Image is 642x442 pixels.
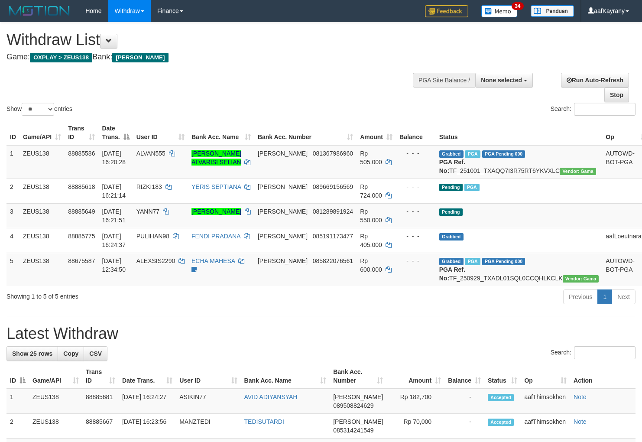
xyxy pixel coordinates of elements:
td: ZEUS138 [19,179,65,203]
th: Game/API: activate to sort column ascending [19,120,65,145]
th: Balance [396,120,436,145]
div: - - - [399,182,432,191]
span: [PERSON_NAME] [258,208,308,215]
a: TEDISUTARDI [244,418,284,425]
h4: Game: Bank: [6,53,419,62]
span: CSV [89,350,102,357]
td: 3 [6,203,19,228]
span: Rp 600.000 [360,257,382,273]
td: ZEUS138 [19,228,65,253]
span: Copy 085314241549 to clipboard [333,427,373,434]
div: - - - [399,207,432,216]
span: Show 25 rows [12,350,52,357]
span: Marked by aafanarl [465,150,480,158]
th: Date Trans.: activate to sort column descending [98,120,133,145]
span: 88885618 [68,183,95,190]
th: Amount: activate to sort column ascending [357,120,396,145]
span: RIZKI183 [136,183,162,190]
a: [PERSON_NAME] ALVARISI SELIAN [191,150,241,166]
h1: Withdraw List [6,31,419,49]
span: Grabbed [439,233,464,240]
span: Rp 405.000 [360,233,382,248]
td: 4 [6,228,19,253]
a: Previous [563,289,598,304]
a: 1 [597,289,612,304]
div: - - - [399,257,432,265]
a: Copy [58,346,84,361]
span: Vendor URL: https://trx31.1velocity.biz [563,275,599,283]
span: [DATE] 16:21:51 [102,208,126,224]
span: [PERSON_NAME] [112,53,168,62]
td: 2 [6,179,19,203]
th: Balance: activate to sort column ascending [444,364,484,389]
th: Trans ID: activate to sort column ascending [82,364,119,389]
a: YERIS SEPTIANA [191,183,241,190]
img: MOTION_logo.png [6,4,72,17]
th: Amount: activate to sort column ascending [386,364,444,389]
td: ZEUS138 [19,145,65,179]
td: 2 [6,414,29,439]
span: Copy 089508824629 to clipboard [333,402,373,409]
td: ZEUS138 [19,253,65,286]
span: [PERSON_NAME] [258,233,308,240]
td: TF_250929_TXADL01SQL0CCQHLKCLK [436,253,603,286]
td: 5 [6,253,19,286]
span: OXPLAY > ZEUS138 [30,53,92,62]
td: TF_251001_TXAQQ7I3R75RT6YKVXLC [436,145,603,179]
th: User ID: activate to sort column ascending [176,364,240,389]
span: Copy 081289891924 to clipboard [313,208,353,215]
th: Game/API: activate to sort column ascending [29,364,82,389]
span: PGA Pending [482,150,525,158]
b: PGA Ref. No: [439,266,465,282]
th: ID: activate to sort column descending [6,364,29,389]
span: Pending [439,208,463,216]
span: Copy 081367986960 to clipboard [313,150,353,157]
a: [PERSON_NAME] [191,208,241,215]
td: [DATE] 16:24:27 [119,389,176,414]
span: [PERSON_NAME] [258,150,308,157]
td: ZEUS138 [29,414,82,439]
span: ALVAN555 [136,150,165,157]
span: 88885586 [68,150,95,157]
span: None selected [481,77,522,84]
div: - - - [399,149,432,158]
span: Accepted [488,394,514,401]
input: Search: [574,346,636,359]
b: PGA Ref. No: [439,159,465,174]
span: Grabbed [439,150,464,158]
input: Search: [574,103,636,116]
td: - [444,414,484,439]
td: 1 [6,145,19,179]
td: ZEUS138 [29,389,82,414]
span: [PERSON_NAME] [333,393,383,400]
td: [DATE] 16:23:56 [119,414,176,439]
td: aafThimsokhen [521,414,570,439]
th: Bank Acc. Name: activate to sort column ascending [188,120,254,145]
h1: Latest Withdraw [6,325,636,342]
th: Bank Acc. Name: activate to sort column ascending [241,364,330,389]
div: - - - [399,232,432,240]
span: YANN77 [136,208,159,215]
span: ALEXSIS2290 [136,257,175,264]
label: Show entries [6,103,72,116]
div: PGA Site Balance / [413,73,475,88]
span: 88885775 [68,233,95,240]
th: Op: activate to sort column ascending [521,364,570,389]
span: Copy 085822076561 to clipboard [313,257,353,264]
span: Rp 724.000 [360,183,382,199]
span: [DATE] 16:21:14 [102,183,126,199]
th: User ID: activate to sort column ascending [133,120,188,145]
img: panduan.png [531,5,574,17]
span: [DATE] 16:20:28 [102,150,126,166]
td: - [444,389,484,414]
div: Showing 1 to 5 of 5 entries [6,289,261,301]
img: Button%20Memo.svg [481,5,518,17]
td: 88885681 [82,389,119,414]
a: ECHA MAHESA [191,257,235,264]
a: AVID ADIYANSYAH [244,393,298,400]
a: Show 25 rows [6,346,58,361]
span: [DATE] 12:34:50 [102,257,126,273]
button: None selected [475,73,533,88]
a: FENDI PRADANA [191,233,240,240]
a: Stop [604,88,629,102]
